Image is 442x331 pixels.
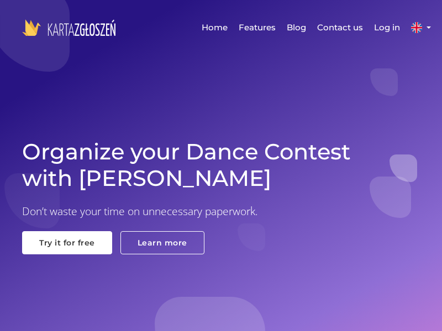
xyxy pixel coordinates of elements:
p: Don’t waste your time on unnecessary paperwork. [22,191,420,232]
img: language pl [411,22,422,33]
a: Log in [369,11,406,44]
a: Features [233,11,281,44]
a: Contact us [312,11,369,44]
a: Try it for free [22,231,112,254]
img: logo [22,19,115,36]
a: Blog [281,11,312,44]
a: Home [196,11,233,44]
a: Learn more [120,231,204,254]
h1: Organize your Dance Contest with [PERSON_NAME] [22,138,420,191]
